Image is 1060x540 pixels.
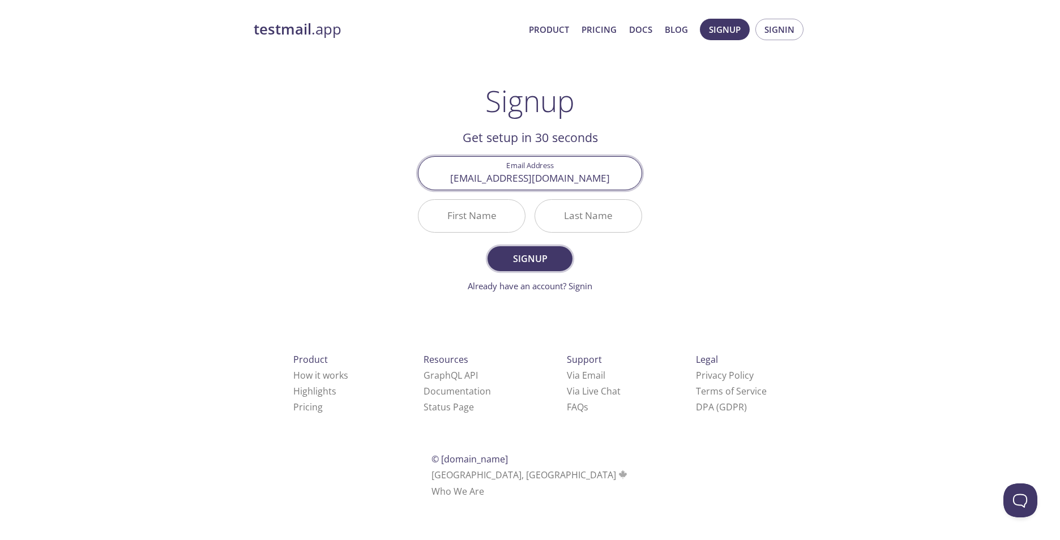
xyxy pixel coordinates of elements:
[293,385,336,397] a: Highlights
[424,353,468,366] span: Resources
[709,22,741,37] span: Signup
[431,453,508,465] span: © [DOMAIN_NAME]
[696,385,767,397] a: Terms of Service
[254,20,520,39] a: testmail.app
[629,22,652,37] a: Docs
[696,353,718,366] span: Legal
[418,128,642,147] h2: Get setup in 30 seconds
[582,22,617,37] a: Pricing
[696,369,754,382] a: Privacy Policy
[424,385,491,397] a: Documentation
[468,280,592,292] a: Already have an account? Signin
[431,485,484,498] a: Who We Are
[567,353,602,366] span: Support
[500,251,560,267] span: Signup
[567,369,605,382] a: Via Email
[424,369,478,382] a: GraphQL API
[431,469,629,481] span: [GEOGRAPHIC_DATA], [GEOGRAPHIC_DATA]
[696,401,747,413] a: DPA (GDPR)
[529,22,569,37] a: Product
[488,246,572,271] button: Signup
[293,401,323,413] a: Pricing
[293,353,328,366] span: Product
[567,385,621,397] a: Via Live Chat
[665,22,688,37] a: Blog
[1003,483,1037,517] iframe: Help Scout Beacon - Open
[764,22,794,37] span: Signin
[584,401,588,413] span: s
[567,401,588,413] a: FAQ
[424,401,474,413] a: Status Page
[254,19,311,39] strong: testmail
[700,19,750,40] button: Signup
[755,19,803,40] button: Signin
[485,84,575,118] h1: Signup
[293,369,348,382] a: How it works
